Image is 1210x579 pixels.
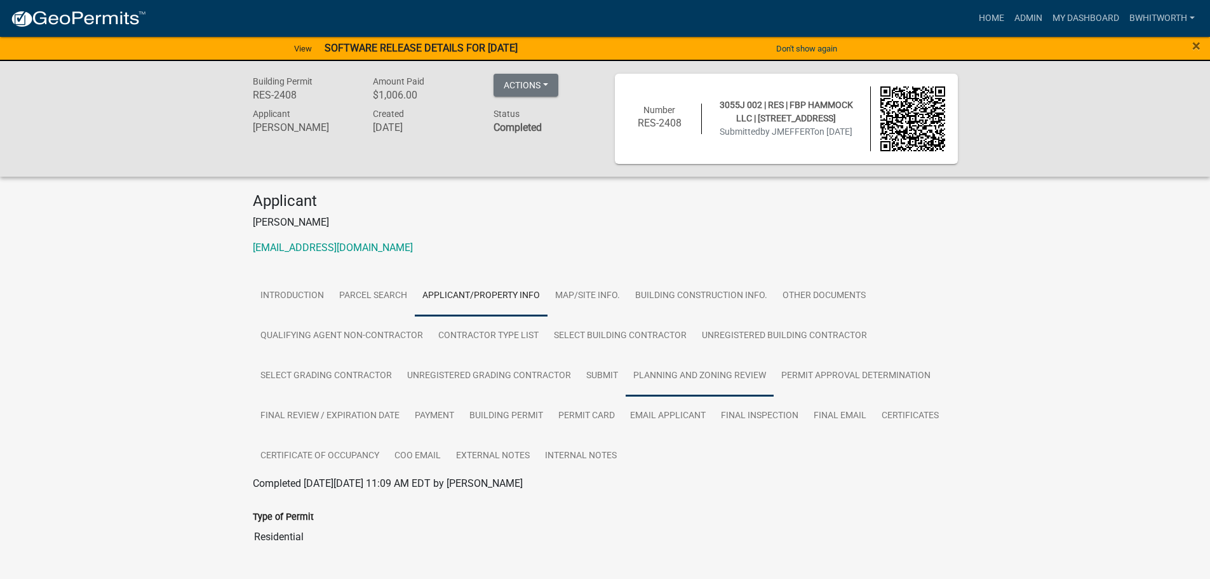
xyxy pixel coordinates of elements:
button: Close [1192,38,1200,53]
a: Submit [579,356,626,397]
a: External Notes [448,436,537,477]
a: Select Grading Contractor [253,356,400,397]
span: Building Permit [253,76,313,86]
a: [EMAIL_ADDRESS][DOMAIN_NAME] [253,242,413,254]
h6: RES-2408 [628,117,692,129]
a: Certificate of Occupancy [253,436,387,477]
a: Map/Site Info. [548,276,628,317]
a: Parcel search [332,276,415,317]
h6: [DATE] [373,121,474,133]
strong: SOFTWARE RELEASE DETAILS FOR [DATE] [325,42,518,54]
span: Number [643,105,675,115]
h6: RES-2408 [253,89,354,101]
span: Applicant [253,109,290,119]
strong: Completed [494,121,542,133]
a: Applicant/Property Info [415,276,548,317]
a: BWhitworth [1124,6,1200,31]
button: Don't show again [771,38,842,59]
a: Unregistered Building Contractor [694,316,875,357]
button: Actions [494,74,558,97]
a: Building Permit [462,396,551,437]
a: Email Applicant [622,396,713,437]
p: [PERSON_NAME] [253,215,958,230]
a: Other Documents [775,276,873,317]
a: Certificates [874,396,946,437]
span: Status [494,109,520,119]
a: Final Inspection [713,396,806,437]
a: Planning and Zoning Review [626,356,774,397]
a: Permit Card [551,396,622,437]
a: Final Email [806,396,874,437]
a: Unregistered Grading Contractor [400,356,579,397]
a: Final Review / Expiration Date [253,396,407,437]
h4: Applicant [253,192,958,210]
img: QR code [880,86,945,151]
span: 3055J 002 | RES | FBP HAMMOCK LLC | [STREET_ADDRESS] [720,100,853,123]
span: Amount Paid [373,76,424,86]
span: Completed [DATE][DATE] 11:09 AM EDT by [PERSON_NAME] [253,477,523,489]
span: Created [373,109,404,119]
span: × [1192,37,1200,55]
a: Permit Approval Determination [774,356,938,397]
a: Building Construction Info. [628,276,775,317]
a: COO Email [387,436,448,477]
a: Qualifying Agent Non-Contractor [253,316,431,357]
label: Type of Permit [253,513,314,522]
span: by JMEFFERT [760,126,814,137]
a: View [289,38,317,59]
a: Contractor Type List [431,316,546,357]
a: My Dashboard [1047,6,1124,31]
a: Payment [407,396,462,437]
a: Internal Notes [537,436,624,477]
h6: $1,006.00 [373,89,474,101]
a: Admin [1009,6,1047,31]
span: Submitted on [DATE] [720,126,852,137]
h6: [PERSON_NAME] [253,121,354,133]
a: Select Building Contractor [546,316,694,357]
a: Home [974,6,1009,31]
a: Introduction [253,276,332,317]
